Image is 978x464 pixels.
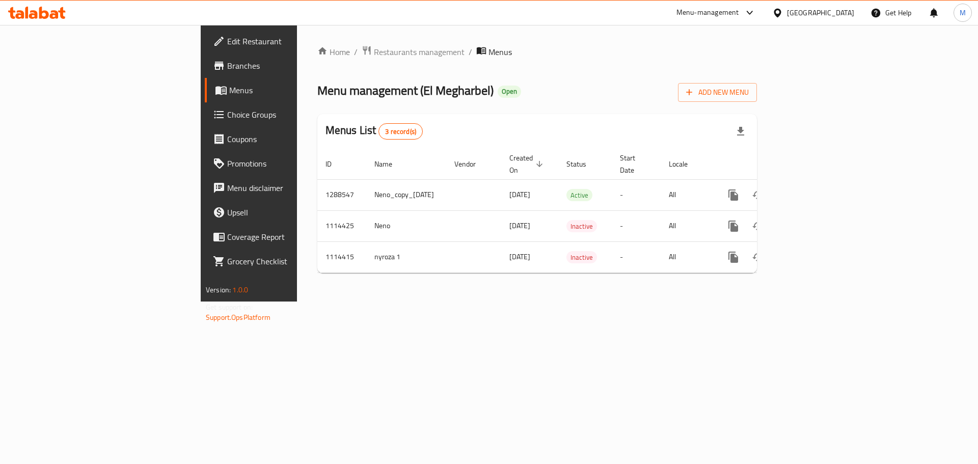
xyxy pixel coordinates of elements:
[366,241,446,272] td: nyroza 1
[205,78,364,102] a: Menus
[206,301,253,314] span: Get support on:
[366,179,446,210] td: Neno_copy_[DATE]
[227,231,356,243] span: Coverage Report
[205,200,364,225] a: Upsell
[454,158,489,170] span: Vendor
[676,7,739,19] div: Menu-management
[678,83,757,102] button: Add New Menu
[746,214,770,238] button: Change Status
[498,87,521,96] span: Open
[746,245,770,269] button: Change Status
[612,210,661,241] td: -
[227,255,356,267] span: Grocery Checklist
[721,183,746,207] button: more
[566,252,597,263] span: Inactive
[374,46,465,58] span: Restaurants management
[566,251,597,263] div: Inactive
[746,183,770,207] button: Change Status
[379,127,422,137] span: 3 record(s)
[232,283,248,296] span: 1.0.0
[227,60,356,72] span: Branches
[509,188,530,201] span: [DATE]
[469,46,472,58] li: /
[713,149,827,180] th: Actions
[227,182,356,194] span: Menu disclaimer
[366,210,446,241] td: Neno
[509,152,546,176] span: Created On
[205,151,364,176] a: Promotions
[661,179,713,210] td: All
[566,189,592,201] span: Active
[661,210,713,241] td: All
[317,149,827,273] table: enhanced table
[612,241,661,272] td: -
[378,123,423,140] div: Total records count
[317,79,494,102] span: Menu management ( El Megharbel )
[488,46,512,58] span: Menus
[317,45,757,59] nav: breadcrumb
[374,158,405,170] span: Name
[509,219,530,232] span: [DATE]
[325,123,423,140] h2: Menus List
[498,86,521,98] div: Open
[227,35,356,47] span: Edit Restaurant
[612,179,661,210] td: -
[229,84,356,96] span: Menus
[721,245,746,269] button: more
[227,157,356,170] span: Promotions
[669,158,701,170] span: Locale
[205,249,364,274] a: Grocery Checklist
[960,7,966,18] span: M
[566,158,600,170] span: Status
[362,45,465,59] a: Restaurants management
[227,108,356,121] span: Choice Groups
[205,225,364,249] a: Coverage Report
[566,221,597,232] span: Inactive
[205,53,364,78] a: Branches
[205,29,364,53] a: Edit Restaurant
[721,214,746,238] button: more
[227,133,356,145] span: Coupons
[686,86,749,99] span: Add New Menu
[206,283,231,296] span: Version:
[325,158,345,170] span: ID
[728,119,753,144] div: Export file
[205,176,364,200] a: Menu disclaimer
[661,241,713,272] td: All
[205,127,364,151] a: Coupons
[509,250,530,263] span: [DATE]
[620,152,648,176] span: Start Date
[787,7,854,18] div: [GEOGRAPHIC_DATA]
[206,311,270,324] a: Support.OpsPlatform
[205,102,364,127] a: Choice Groups
[227,206,356,219] span: Upsell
